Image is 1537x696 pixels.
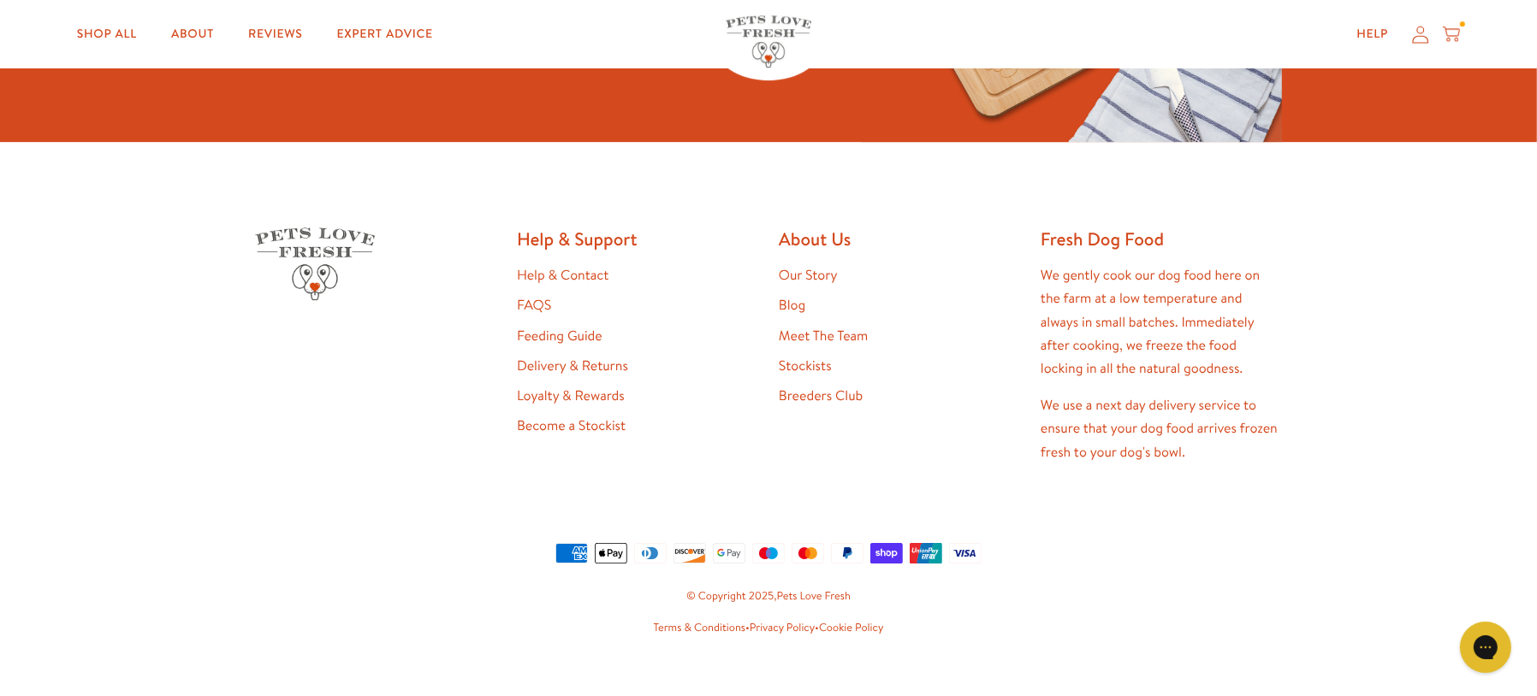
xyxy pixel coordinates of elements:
iframe: Gorgias live chat messenger [1451,616,1520,679]
small: © Copyright 2025, [255,587,1282,606]
a: Reviews [234,17,316,51]
a: Blog [779,296,805,315]
a: Delivery & Returns [517,357,628,375]
a: Stockists [779,357,832,375]
h2: Help & Support [517,227,758,251]
a: Become a Stockist [517,416,626,435]
a: Terms & Conditions [653,620,745,635]
a: Feeding Guide [517,327,602,345]
a: Help [1343,17,1402,51]
img: Pets Love Fresh [255,227,375,300]
a: Our Story [779,266,838,285]
a: About [157,17,228,51]
a: Cookie Policy [819,620,883,635]
a: Loyalty & Rewards [517,386,625,405]
a: Pets Love Fresh [777,588,851,604]
a: Breeders Club [779,386,863,405]
img: Pets Love Fresh [726,15,811,68]
a: Privacy Policy [750,620,815,635]
small: • • [255,619,1282,638]
a: Expert Advice [323,17,447,51]
h2: About Us [779,227,1020,251]
p: We use a next day delivery service to ensure that your dog food arrives frozen fresh to your dog'... [1041,394,1282,464]
h2: Fresh Dog Food [1041,227,1282,251]
p: We gently cook our dog food here on the farm at a low temperature and always in small batches. Im... [1041,264,1282,380]
a: FAQS [517,296,551,315]
a: Meet The Team [779,327,868,345]
a: Shop All [63,17,151,51]
a: Help & Contact [517,266,608,285]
